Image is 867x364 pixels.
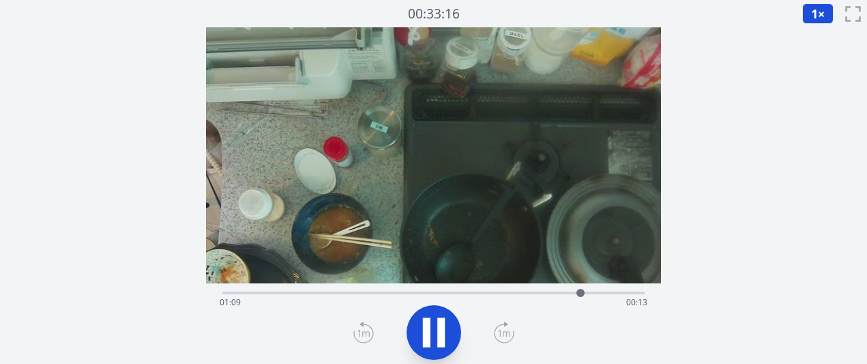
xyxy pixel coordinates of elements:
font: 1 [811,5,818,22]
span: 00:13 [626,296,647,308]
button: 1× [802,3,834,24]
font: 00:33:16 [408,4,460,23]
font: × [818,5,825,22]
span: 01:09 [220,296,241,308]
